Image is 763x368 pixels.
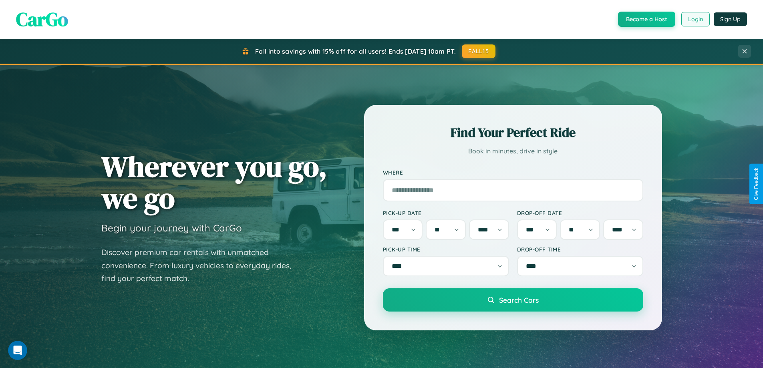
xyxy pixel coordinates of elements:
h3: Begin your journey with CarGo [101,222,242,234]
label: Where [383,169,643,176]
button: FALL15 [462,44,495,58]
button: Search Cars [383,288,643,312]
label: Pick-up Time [383,246,509,253]
div: Give Feedback [753,168,759,200]
span: Fall into savings with 15% off for all users! Ends [DATE] 10am PT. [255,47,456,55]
button: Login [681,12,710,26]
span: Search Cars [499,296,539,304]
label: Drop-off Time [517,246,643,253]
span: CarGo [16,6,68,32]
button: Sign Up [714,12,747,26]
button: Become a Host [618,12,675,27]
p: Book in minutes, drive in style [383,145,643,157]
h2: Find Your Perfect Ride [383,124,643,141]
label: Drop-off Date [517,209,643,216]
h1: Wherever you go, we go [101,151,327,214]
p: Discover premium car rentals with unmatched convenience. From luxury vehicles to everyday rides, ... [101,246,302,285]
iframe: Intercom live chat [8,341,27,360]
label: Pick-up Date [383,209,509,216]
